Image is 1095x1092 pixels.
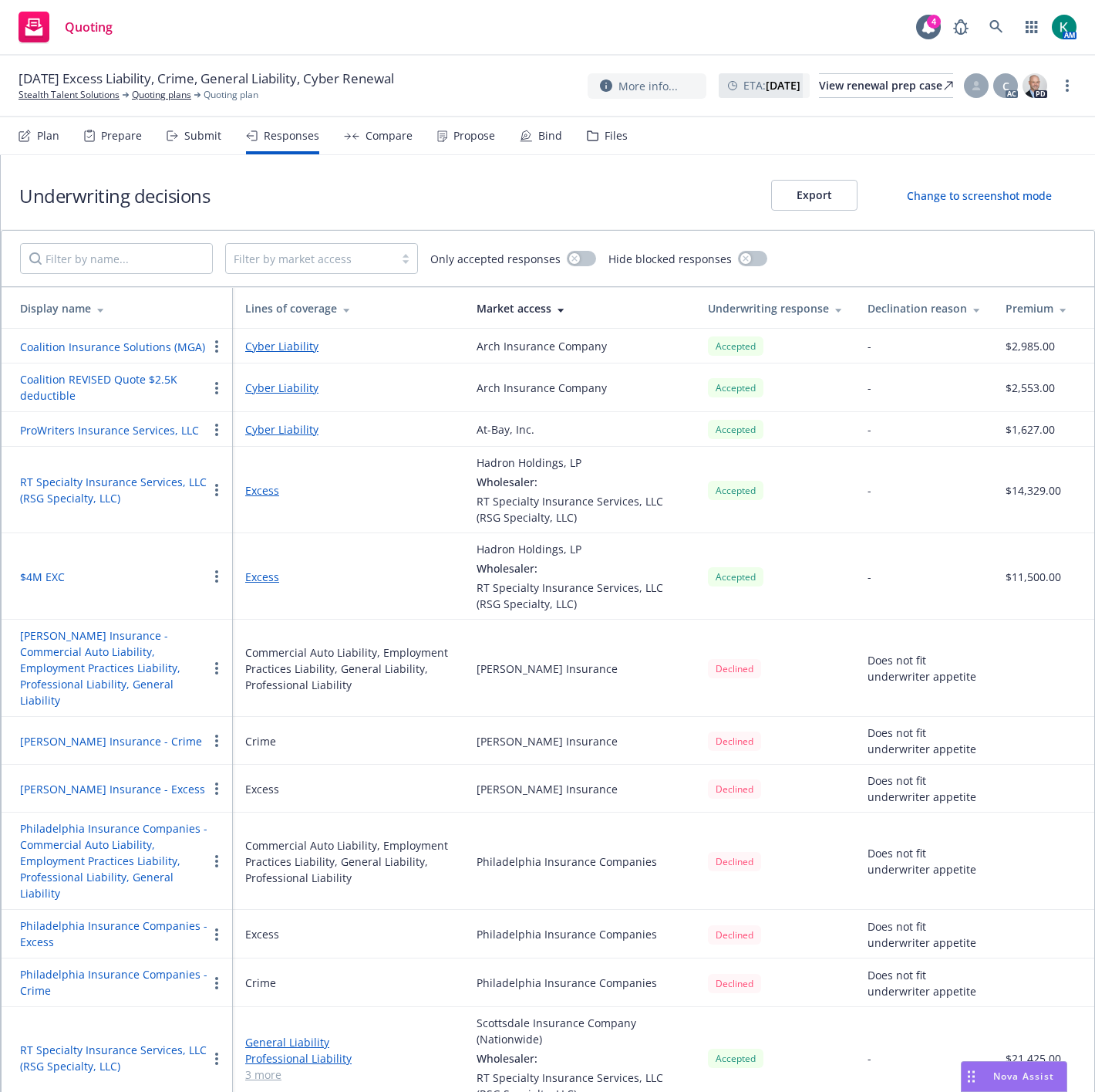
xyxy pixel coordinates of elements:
[868,918,981,951] div: Does not fit underwriter appetite
[245,975,276,991] div: Crime
[20,781,205,797] button: [PERSON_NAME] Insurance - Excess
[453,130,495,142] div: Propose
[868,652,981,685] div: Does not fit underwriter appetite
[20,569,65,585] button: $4M EXC
[477,338,607,354] div: Arch Insurance Company
[708,974,761,993] div: Declined
[245,837,452,886] div: Commercial Auto Liability, Employment Practices Liability, General Liability, Professional Liability
[1023,73,1047,98] img: photo
[962,1062,981,1091] div: Drag to move
[245,300,452,316] div: Lines of coverage
[538,130,562,142] div: Bind
[708,300,843,316] div: Underwriting response
[1006,338,1055,354] div: $2,985.00
[477,493,683,526] div: RT Specialty Insurance Services, LLC (RSG Specialty, LLC)
[868,569,871,585] div: -
[245,421,452,438] a: Cyber Liability
[204,88,258,102] span: Quoting plan
[245,1050,452,1067] a: Professional Liability
[65,21,113,33] span: Quoting
[366,130,413,142] div: Compare
[961,1061,1067,1092] button: Nova Assist
[20,300,221,316] div: Display name
[907,188,1052,204] div: Change to screenshot mode
[605,130,628,142] div: Files
[245,338,452,354] a: Cyber Liability
[708,779,761,799] span: Declined
[20,820,207,901] button: Philadelphia Insurance Companies - Commercial Auto Liability, Employment Practices Liability, Pro...
[245,482,452,499] a: Excess
[708,1049,763,1068] div: Accepted
[477,580,683,612] div: RT Specialty Insurance Services, LLC (RSG Specialty, LLC)
[868,725,981,757] div: Does not fit underwriter appetite
[927,15,941,29] div: 4
[245,569,452,585] a: Excess
[868,967,981,999] div: Does not fit underwriter appetite
[20,918,207,950] button: Philadelphia Insurance Companies - Excess
[708,851,761,871] span: Declined
[477,421,534,438] div: At-Bay, Inc.
[993,1070,1054,1083] span: Nova Assist
[132,88,191,102] a: Quoting plans
[20,422,199,438] button: ProWriters Insurance Services, LLC
[477,560,683,576] div: Wholesaler:
[477,1015,683,1047] div: Scottsdale Insurance Company (Nationwide)
[882,180,1076,211] button: Change to screenshot mode
[477,854,657,870] div: Philadelphia Insurance Companies
[708,925,761,945] span: Declined
[1006,1050,1061,1067] div: $21,425.00
[708,659,761,678] div: Declined
[618,78,678,94] span: More info...
[19,69,394,88] span: [DATE] Excess Liability, Crime, General Liability, Cyber Renewal
[477,926,657,942] div: Philadelphia Insurance Companies
[708,481,763,500] div: Accepted
[708,567,763,587] div: Accepted
[1058,76,1076,95] a: more
[20,1042,207,1074] button: RT Specialty Insurance Services, LLC (RSG Specialty, LLC)
[868,300,981,316] div: Declination reason
[708,420,763,439] div: Accepted
[245,781,279,797] div: Excess
[945,12,976,42] a: Report a Bug
[245,733,276,749] div: Crime
[20,733,202,749] button: [PERSON_NAME] Insurance - Crime
[708,925,761,945] div: Declined
[264,130,319,142] div: Responses
[868,421,871,438] div: -
[1016,12,1047,42] a: Switch app
[708,658,761,678] span: Declined
[37,130,59,142] div: Plan
[245,1067,452,1083] a: 3 more
[245,380,452,396] a: Cyber Liability
[1006,421,1055,438] div: $1,627.00
[430,251,561,267] span: Only accepted responses
[477,300,683,316] div: Market access
[19,88,120,102] a: Stealth Talent Solutions
[608,251,732,267] span: Hide blocked responses
[477,781,618,797] div: [PERSON_NAME] Insurance
[868,1050,871,1067] div: -
[19,183,210,208] h1: Underwriting decisions
[1006,569,1061,585] div: $11,500.00
[477,733,618,749] div: [PERSON_NAME] Insurance
[708,852,761,871] div: Declined
[477,1050,683,1067] div: Wholesaler:
[868,845,981,877] div: Does not fit underwriter appetite
[868,338,871,354] div: -
[708,779,761,799] div: Declined
[20,627,207,708] button: [PERSON_NAME] Insurance - Commercial Auto Liability, Employment Practices Liability, Professional...
[245,644,452,693] div: Commercial Auto Liability, Employment Practices Liability, General Liability, Professional Liability
[477,975,657,991] div: Philadelphia Insurance Companies
[819,73,953,98] a: View renewal prep case
[1002,78,1009,94] span: C
[708,731,761,751] span: Declined
[20,339,205,355] button: Coalition Insurance Solutions (MGA)
[245,1034,452,1050] a: General Liability
[20,243,213,274] input: Filter by name...
[477,380,607,396] div: Arch Insurance Company
[184,130,221,142] div: Submit
[771,180,857,211] button: Export
[819,74,953,97] div: View renewal prep case
[868,380,871,396] div: -
[868,482,871,499] div: -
